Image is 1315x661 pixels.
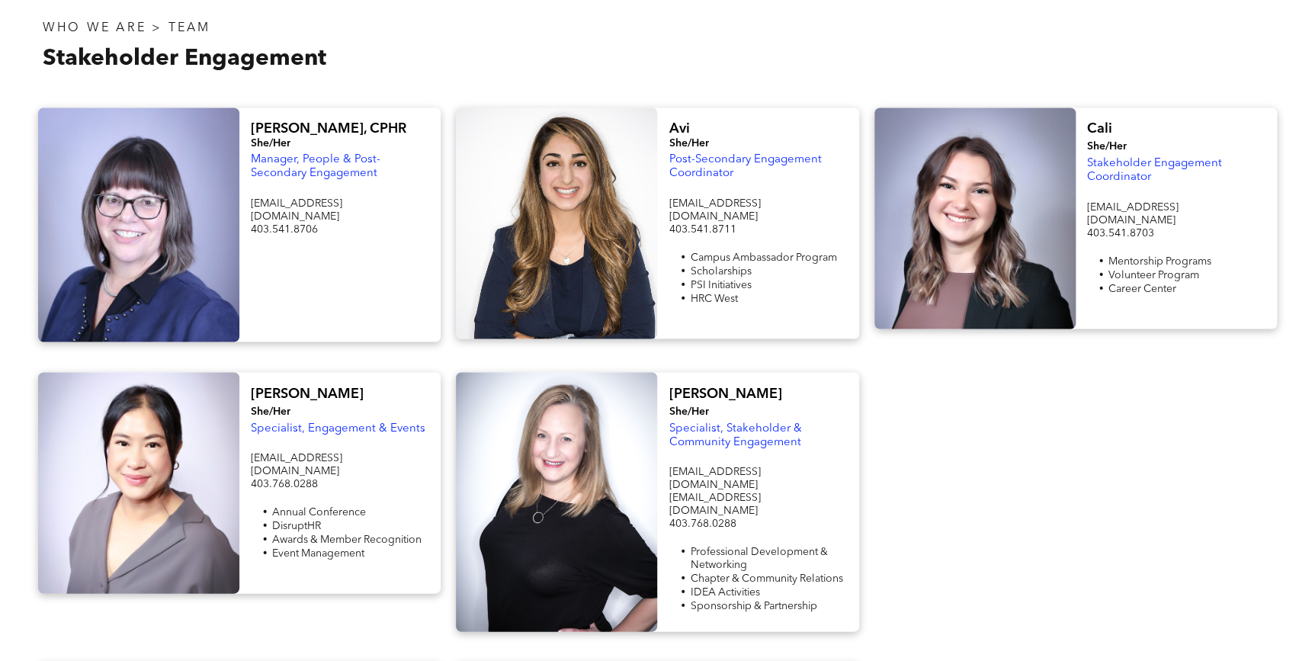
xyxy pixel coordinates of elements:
span: DisruptHR [272,520,321,531]
span: [EMAIL_ADDRESS][DOMAIN_NAME] [251,452,342,476]
span: Cali [1087,122,1112,136]
span: Volunteer Program [1108,269,1199,280]
span: [EMAIL_ADDRESS][DOMAIN_NAME] [1087,201,1179,225]
span: 403.768.0288 [669,518,736,528]
span: She/Her [669,406,708,416]
span: Career Center [1108,283,1176,294]
span: Manager, People & Post-Secondary Engagement [251,154,380,179]
span: [EMAIL_ADDRESS][DOMAIN_NAME] [669,492,760,515]
span: Avi [669,122,689,136]
span: [PERSON_NAME], CPHR [251,122,406,136]
span: She/Her [251,138,290,149]
span: Mentorship Programs [1108,255,1211,266]
span: She/Her [251,406,290,416]
span: Event Management [272,547,364,558]
span: [EMAIL_ADDRESS][DOMAIN_NAME] [251,197,342,221]
span: [EMAIL_ADDRESS][DOMAIN_NAME] [669,466,760,489]
span: Chapter & Community Relations [690,573,842,583]
span: Awards & Member Recognition [272,534,422,544]
span: [EMAIL_ADDRESS][DOMAIN_NAME] [669,197,760,221]
span: Stakeholder Engagement [43,47,326,70]
span: PSI Initiatives [690,279,751,290]
span: 403.768.0288 [251,478,318,489]
span: 403.541.8711 [669,223,736,234]
span: IDEA Activities [690,586,759,597]
span: Professional Development & Networking [690,546,827,570]
span: Sponsorship & Partnership [690,600,816,611]
span: [PERSON_NAME] [251,387,364,400]
span: Scholarships [690,265,751,276]
span: WHO WE ARE > TEAM [43,22,210,34]
span: She/Her [669,138,708,149]
span: HRC West [690,293,737,303]
span: [PERSON_NAME] [669,387,781,400]
span: 403.541.8706 [251,223,318,234]
span: Post-Secondary Engagement Coordinator [669,154,821,179]
span: Specialist, Stakeholder & Community Engagement [669,422,801,448]
span: Stakeholder Engagement Coordinator [1087,158,1222,183]
span: 403.541.8703 [1087,227,1154,238]
span: Specialist, Engagement & Events [251,422,425,434]
span: Campus Ambassador Program [690,252,836,262]
span: Annual Conference [272,506,366,517]
span: She/Her [1087,141,1127,152]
